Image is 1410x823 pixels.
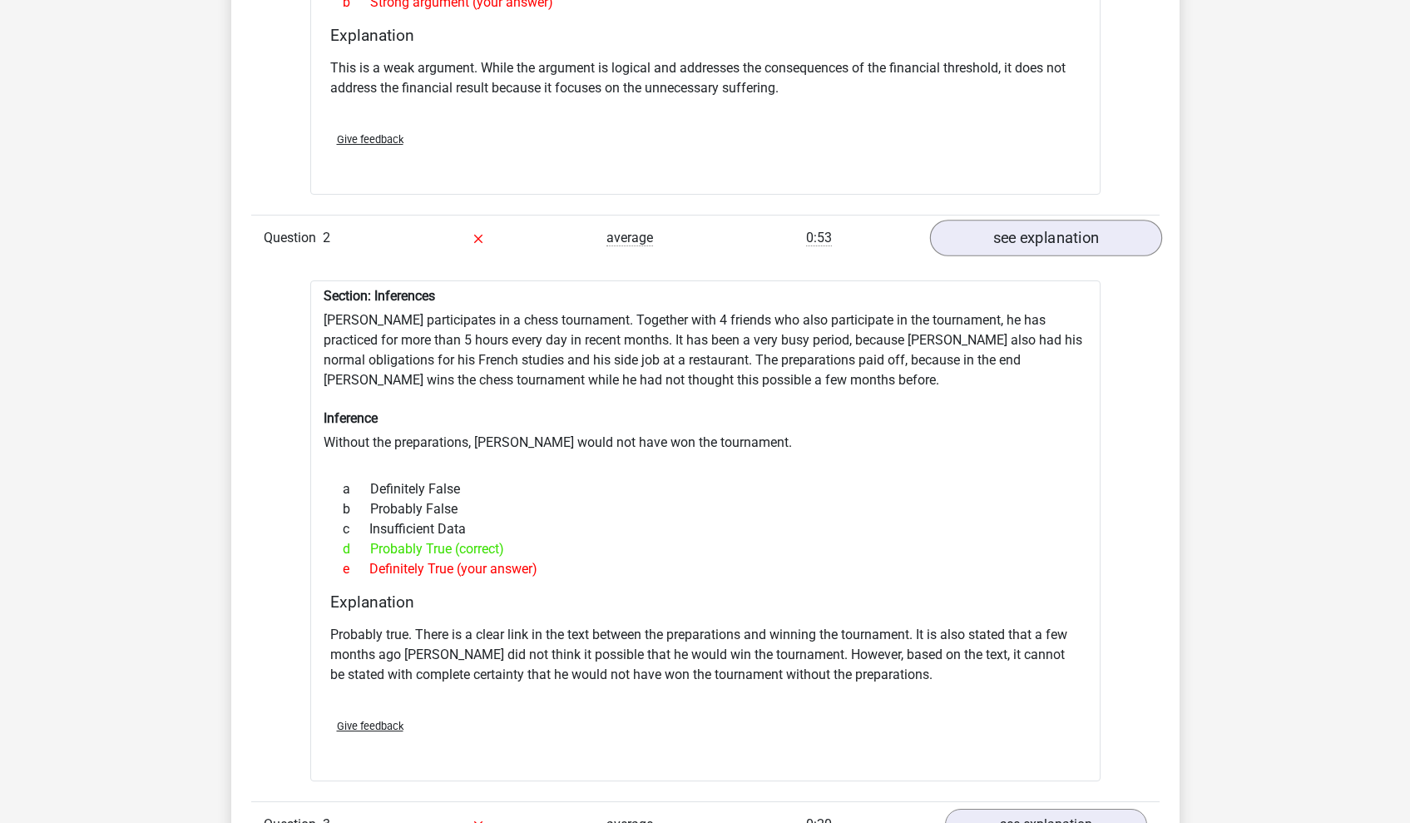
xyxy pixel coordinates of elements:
div: Definitely False [330,479,1081,499]
span: c [343,519,369,539]
span: d [343,539,370,559]
div: [PERSON_NAME] participates in a chess tournament. Together with 4 friends who also participate in... [310,280,1101,782]
span: Question [264,228,323,248]
h4: Explanation [330,592,1081,612]
h4: Explanation [330,26,1081,45]
span: 2 [323,230,330,245]
span: b [343,499,370,519]
span: average [606,230,653,246]
div: Probably False [330,499,1081,519]
span: 0:53 [806,230,832,246]
div: Definitely True (your answer) [330,559,1081,579]
span: Give feedback [337,720,403,732]
h6: Inference [324,410,1087,426]
span: a [343,479,370,499]
div: Insufficient Data [330,519,1081,539]
span: Give feedback [337,133,403,146]
a: see explanation [929,220,1161,256]
div: Probably True (correct) [330,539,1081,559]
p: This is a weak argument. While the argument is logical and addresses the consequences of the fina... [330,58,1081,98]
span: e [343,559,369,579]
p: Probably true. There is a clear link in the text between the preparations and winning the tournam... [330,625,1081,685]
h6: Section: Inferences [324,288,1087,304]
